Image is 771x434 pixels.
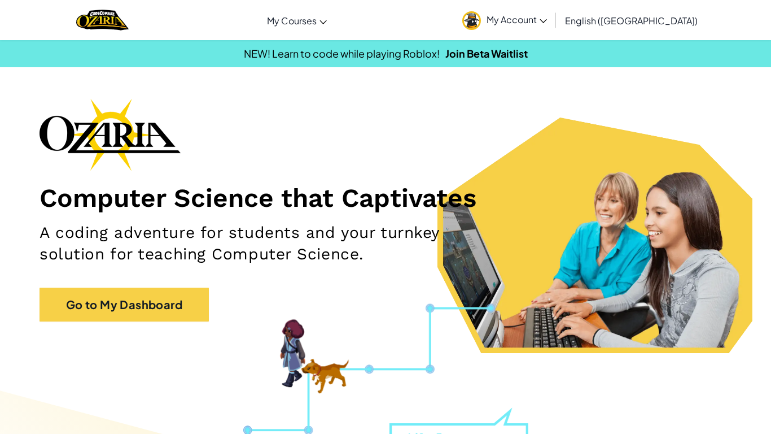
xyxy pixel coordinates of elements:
[267,15,317,27] span: My Courses
[261,5,332,36] a: My Courses
[76,8,129,32] img: Home
[457,2,553,38] a: My Account
[40,182,731,214] h1: Computer Science that Captivates
[559,5,703,36] a: English ([GEOGRAPHIC_DATA])
[76,8,129,32] a: Ozaria by CodeCombat logo
[565,15,698,27] span: English ([GEOGRAPHIC_DATA])
[445,47,528,60] a: Join Beta Waitlist
[462,11,481,30] img: avatar
[244,47,440,60] span: NEW! Learn to code while playing Roblox!
[40,98,181,171] img: Ozaria branding logo
[40,288,209,322] a: Go to My Dashboard
[487,14,547,25] span: My Account
[40,222,503,265] h2: A coding adventure for students and your turnkey solution for teaching Computer Science.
